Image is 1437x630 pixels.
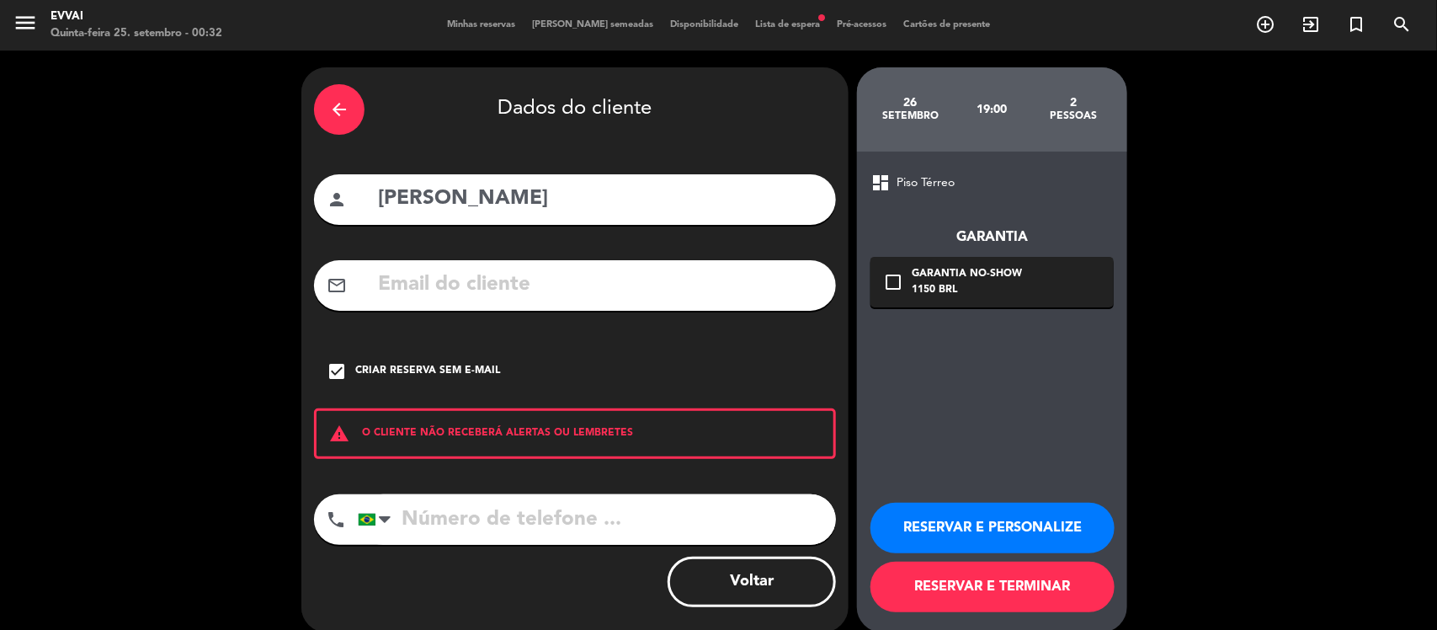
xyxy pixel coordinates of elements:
i: mail_outline [327,275,347,296]
span: Pré-acessos [828,20,895,29]
i: check_box [327,361,347,382]
span: Cartões de presente [895,20,998,29]
div: setembro [870,109,951,123]
i: search [1392,14,1412,35]
button: RESERVAR E TERMINAR [870,562,1115,612]
span: Disponibilidade [662,20,747,29]
button: menu [13,10,38,41]
div: Quinta-feira 25. setembro - 00:32 [51,25,222,42]
span: Minhas reservas [439,20,524,29]
i: add_circle_outline [1255,14,1275,35]
span: dashboard [870,173,891,193]
div: Evvai [51,8,222,25]
span: Lista de espera [747,20,828,29]
i: arrow_back [329,99,349,120]
div: Garantia [870,227,1114,248]
div: 26 [870,96,951,109]
i: person [327,190,347,210]
span: Piso Térreo [897,174,955,193]
i: phone [326,510,346,530]
button: Voltar [668,557,836,607]
div: Brazil (Brasil): +55 [359,495,397,544]
div: 1150 BRL [912,282,1022,299]
i: turned_in_not [1346,14,1366,35]
input: Número de telefone ... [358,494,836,545]
i: warning [317,424,362,444]
span: fiber_manual_record [817,13,827,23]
input: Nome do cliente [376,182,823,216]
div: 2 [1033,96,1115,109]
div: 19:00 [951,80,1033,139]
button: RESERVAR E PERSONALIZE [870,503,1115,553]
input: Email do cliente [376,268,823,302]
div: O CLIENTE NÃO RECEBERÁ ALERTAS OU LEMBRETES [314,408,836,459]
div: Garantia No-show [912,266,1022,283]
div: Dados do cliente [314,80,836,139]
span: [PERSON_NAME] semeadas [524,20,662,29]
i: menu [13,10,38,35]
i: check_box_outline_blank [883,272,903,292]
div: pessoas [1033,109,1115,123]
div: Criar reserva sem e-mail [355,363,500,380]
i: exit_to_app [1301,14,1321,35]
